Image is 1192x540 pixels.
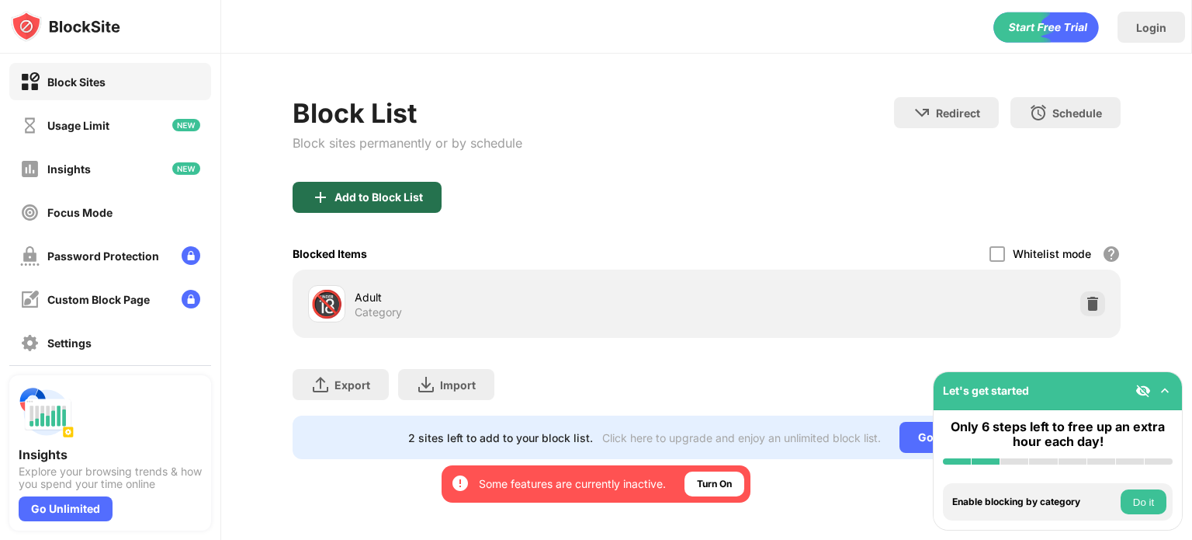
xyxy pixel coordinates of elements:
div: Click here to upgrade and enjoy an unlimited block list. [602,431,881,444]
div: Login [1136,21,1166,34]
img: push-insights.svg [19,385,74,441]
img: logo-blocksite.svg [11,11,120,42]
img: customize-block-page-off.svg [20,290,40,309]
img: error-circle-white.svg [451,474,470,493]
div: Whitelist mode [1013,247,1091,260]
button: Do it [1121,489,1166,514]
img: focus-off.svg [20,203,40,222]
div: Custom Block Page [47,293,150,306]
img: omni-setup-toggle.svg [1157,383,1173,399]
img: new-icon.svg [172,119,200,131]
div: Block sites permanently or by schedule [293,135,522,151]
img: lock-menu.svg [182,246,200,265]
div: Go Unlimited [19,496,113,521]
img: time-usage-off.svg [20,116,40,135]
div: Insights [19,447,202,462]
div: Blocked Items [293,247,367,260]
div: Settings [47,336,92,350]
img: eye-not-visible.svg [1135,383,1151,399]
div: 2 sites left to add to your block list. [408,431,593,444]
div: Block Sites [47,75,106,89]
div: Insights [47,162,91,176]
div: Enable blocking by category [952,496,1117,507]
div: Let's get started [943,384,1029,397]
div: Category [355,305,402,319]
div: Some features are currently inactive. [479,476,666,492]
div: 🔞 [310,288,343,320]
img: password-protection-off.svg [20,246,40,266]
div: Schedule [1052,106,1102,120]
img: new-icon.svg [172,162,200,175]
div: Import [440,378,476,392]
div: Password Protection [47,249,159,263]
div: animation [993,12,1099,43]
img: settings-off.svg [20,333,40,353]
div: Block List [293,97,522,129]
div: Focus Mode [47,206,113,219]
div: Adult [355,289,706,305]
div: Explore your browsing trends & how you spend your time online [19,465,202,490]
img: lock-menu.svg [182,290,200,308]
div: Go Unlimited [899,422,1006,453]
div: Turn On [697,476,732,492]
div: Usage Limit [47,119,109,132]
img: block-on.svg [20,72,40,92]
div: Only 6 steps left to free up an extra hour each day! [943,420,1173,449]
div: Export [334,378,370,392]
div: Redirect [936,106,980,120]
div: Add to Block List [334,191,423,204]
img: insights-off.svg [20,159,40,179]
